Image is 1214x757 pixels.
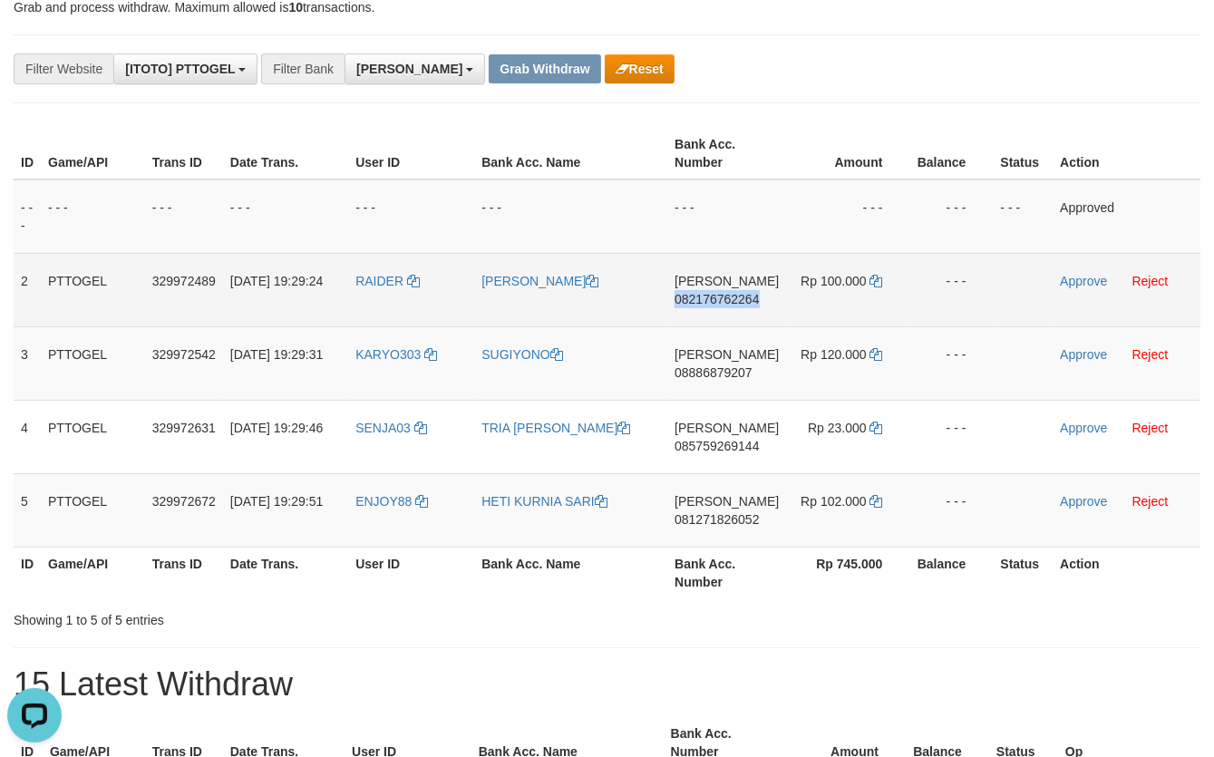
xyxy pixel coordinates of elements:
td: - - - [910,473,994,547]
button: Grab Withdraw [489,54,600,83]
a: Approve [1060,274,1107,288]
h1: 15 Latest Withdraw [14,666,1200,703]
span: 329972542 [152,347,216,362]
span: [PERSON_NAME] [675,347,779,362]
span: KARYO303 [355,347,421,362]
th: ID [14,547,41,598]
span: Rp 102.000 [801,494,866,509]
th: Status [994,128,1054,180]
th: Date Trans. [223,547,348,598]
button: Open LiveChat chat widget [7,7,62,62]
td: PTTOGEL [41,400,145,473]
span: RAIDER [355,274,403,288]
a: SUGIYONO [481,347,562,362]
button: [ITOTO] PTTOGEL [113,53,257,84]
td: - - - [786,180,909,254]
td: - - - [910,180,994,254]
th: Status [994,547,1054,598]
a: SENJA03 [355,421,427,435]
th: User ID [348,547,474,598]
th: Action [1053,547,1200,598]
td: 2 [14,253,41,326]
th: Action [1053,128,1200,180]
td: - - - [348,180,474,254]
th: ID [14,128,41,180]
th: Bank Acc. Name [474,128,667,180]
td: - - - [910,326,994,400]
th: User ID [348,128,474,180]
a: TRIA [PERSON_NAME] [481,421,630,435]
span: [PERSON_NAME] [675,421,779,435]
td: - - - [910,253,994,326]
a: Approve [1060,421,1107,435]
td: - - - [474,180,667,254]
a: ENJOY88 [355,494,428,509]
span: Rp 100.000 [801,274,866,288]
td: Approved [1053,180,1200,254]
a: Copy 102000 to clipboard [870,494,883,509]
div: Showing 1 to 5 of 5 entries [14,604,492,629]
span: [DATE] 19:29:46 [230,421,323,435]
th: Balance [910,128,994,180]
th: Balance [910,547,994,598]
a: RAIDER [355,274,420,288]
td: PTTOGEL [41,253,145,326]
th: Amount [786,128,909,180]
th: Rp 745.000 [786,547,909,598]
span: 329972672 [152,494,216,509]
span: Copy 081271826052 to clipboard [675,512,759,527]
span: [PERSON_NAME] [675,274,779,288]
button: Reset [605,54,675,83]
td: 3 [14,326,41,400]
span: [DATE] 19:29:24 [230,274,323,288]
div: Filter Website [14,53,113,84]
a: Approve [1060,347,1107,362]
a: Copy 100000 to clipboard [870,274,883,288]
th: Bank Acc. Number [667,128,786,180]
span: [ITOTO] PTTOGEL [125,62,235,76]
a: Reject [1132,274,1169,288]
span: Rp 23.000 [808,421,867,435]
span: Copy 082176762264 to clipboard [675,292,759,306]
a: [PERSON_NAME] [481,274,598,288]
span: Rp 120.000 [801,347,866,362]
span: [DATE] 19:29:51 [230,494,323,509]
a: KARYO303 [355,347,437,362]
th: Date Trans. [223,128,348,180]
td: - - - [910,400,994,473]
div: Filter Bank [261,53,345,84]
td: PTTOGEL [41,473,145,547]
a: Reject [1132,421,1169,435]
td: - - - [994,180,1054,254]
th: Game/API [41,128,145,180]
th: Bank Acc. Name [474,547,667,598]
a: Approve [1060,494,1107,509]
span: 329972489 [152,274,216,288]
td: - - - [41,180,145,254]
td: - - - [14,180,41,254]
td: - - - [145,180,223,254]
td: - - - [223,180,348,254]
span: Copy 085759269144 to clipboard [675,439,759,453]
td: 5 [14,473,41,547]
span: 329972631 [152,421,216,435]
span: [PERSON_NAME] [675,494,779,509]
a: Copy 23000 to clipboard [870,421,883,435]
span: Copy 08886879207 to clipboard [675,365,753,380]
a: Reject [1132,347,1169,362]
span: ENJOY88 [355,494,412,509]
th: Game/API [41,547,145,598]
th: Trans ID [145,128,223,180]
span: [PERSON_NAME] [356,62,462,76]
a: HETI KURNIA SARI [481,494,607,509]
th: Trans ID [145,547,223,598]
button: [PERSON_NAME] [345,53,485,84]
td: PTTOGEL [41,326,145,400]
span: SENJA03 [355,421,411,435]
th: Bank Acc. Number [667,547,786,598]
td: - - - [667,180,786,254]
td: 4 [14,400,41,473]
a: Copy 120000 to clipboard [870,347,883,362]
a: Reject [1132,494,1169,509]
span: [DATE] 19:29:31 [230,347,323,362]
